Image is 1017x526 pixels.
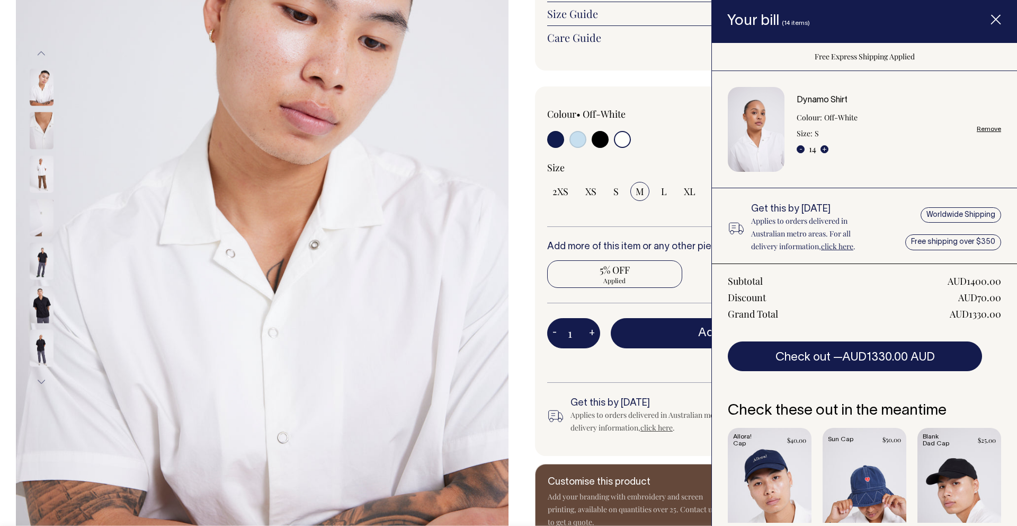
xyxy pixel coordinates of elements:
[576,108,581,120] span: •
[842,352,935,363] span: AUD1330.00 AUD
[948,275,1001,287] div: AUD1400.00
[547,161,968,174] div: Size
[547,260,682,288] input: 5% OFF Applied
[611,355,968,367] span: Free Express Shipping Applied
[30,286,53,323] img: black
[751,215,877,253] p: Applies to orders delivered in Australian metro areas. For all delivery information, .
[950,308,1001,320] div: AUD1330.00
[30,155,53,192] img: off-white
[585,185,596,198] span: XS
[751,204,877,215] h6: Get this by [DATE]
[815,127,819,140] dd: S
[820,145,828,153] button: +
[707,182,734,201] input: 2XL
[728,291,766,304] div: Discount
[570,398,777,409] h6: Get this by [DATE]
[636,185,644,198] span: M
[728,87,784,172] img: Dynamo Shirt
[797,145,805,153] button: -
[547,182,574,201] input: 2XS
[640,423,673,433] a: click here
[547,31,968,44] a: Care Guide
[698,328,750,338] span: Add to bill
[728,341,982,371] button: Check out —AUD1330.00 AUD
[547,108,716,120] div: Colour
[797,111,822,124] dt: Colour:
[815,51,915,62] span: Free Express Shipping Applied
[824,111,858,124] dd: Off-White
[552,276,677,285] span: Applied
[30,199,53,236] img: off-white
[613,185,619,198] span: S
[689,260,824,288] input: 10% OFF 11 more to apply
[580,182,602,201] input: XS
[728,308,778,320] div: Grand Total
[821,241,853,251] a: click here
[547,242,968,252] h6: Add more of this item or any other pieces from the collection to save
[552,185,568,198] span: 2XS
[584,323,600,344] button: +
[656,182,672,201] input: L
[552,264,677,276] span: 5% OFF
[797,127,813,140] dt: Size:
[797,97,847,104] a: Dynamo Shirt
[684,185,695,198] span: XL
[30,112,53,149] img: off-white
[30,68,53,106] img: off-white
[547,323,562,344] button: -
[661,185,667,198] span: L
[583,108,626,120] label: Off-White
[694,276,818,285] span: 11 more to apply
[782,20,810,26] span: (14 items)
[33,42,49,66] button: Previous
[611,318,968,348] button: Add to bill —AUD100.00AUD95.00
[608,182,624,201] input: S
[30,242,53,279] img: black
[30,329,53,366] img: black
[547,7,968,20] a: Size Guide
[679,182,701,201] input: XL
[958,291,1001,304] div: AUD70.00
[728,275,763,287] div: Subtotal
[630,182,649,201] input: M
[570,409,777,434] div: Applies to orders delivered in Australian metro areas. For all delivery information, .
[548,477,717,488] h6: Customise this product
[977,126,1001,133] a: Remove
[694,264,818,276] span: 10% OFF
[728,403,1001,419] h6: Check these out in the meantime
[33,370,49,393] button: Next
